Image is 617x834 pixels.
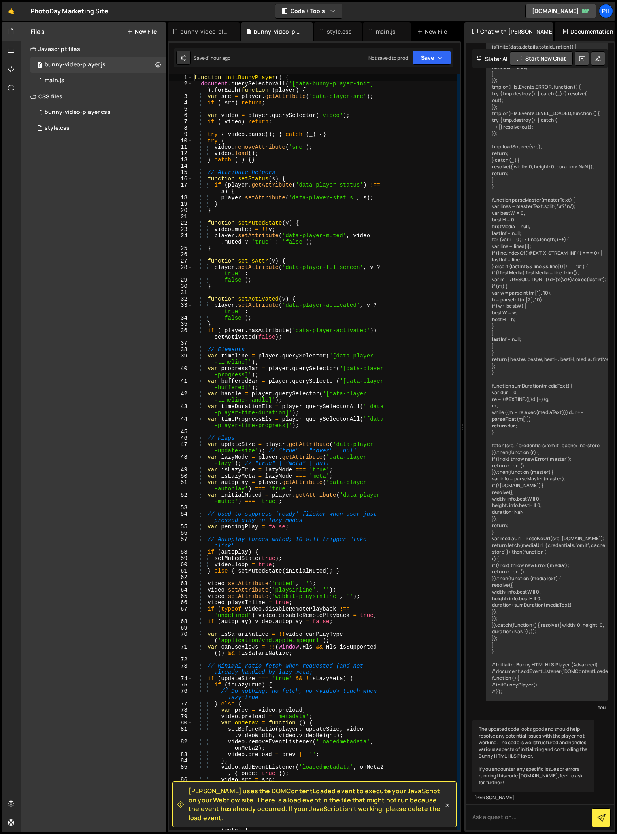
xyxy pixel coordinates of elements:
div: 1 [169,74,192,81]
div: 71 [169,644,192,656]
div: 38 [169,346,192,353]
div: bunny-video-player.js [45,61,106,68]
div: 42 [169,391,192,403]
h2: Files [30,27,45,36]
div: style.css [327,28,352,36]
button: Save [413,51,451,65]
div: 34 [169,315,192,321]
div: You [488,703,606,711]
a: [DOMAIN_NAME] [525,4,596,18]
div: 56 [169,530,192,536]
button: New File [127,28,157,35]
div: 88 [169,789,192,796]
div: 17328/48104.js [30,73,166,89]
div: 41 [169,378,192,391]
div: 39 [169,353,192,365]
div: 17 [169,182,192,195]
div: New File [417,28,450,36]
div: 49 [169,467,192,473]
div: 25 [169,245,192,252]
div: bunny-video-player.js [30,57,166,73]
div: 35 [169,321,192,327]
div: 76 [169,688,192,701]
div: 7 [169,119,192,125]
div: 61 [169,568,192,574]
h2: Slater AI [476,55,508,62]
div: main.js [45,77,64,84]
div: The updated code looks good and should help resolve any potential issues with the player not work... [472,720,594,792]
button: Start new chat [510,51,573,66]
div: bunny-video-player.css [30,104,166,120]
div: 67 [169,606,192,618]
div: 36 [169,327,192,340]
div: 16 [169,176,192,182]
div: 37 [169,340,192,346]
div: 58 [169,549,192,555]
div: 91 [169,815,192,821]
div: 5 [169,106,192,112]
div: Saved [194,55,230,61]
div: style.css [45,125,70,132]
div: 32 [169,296,192,302]
button: Code + Tools [275,4,342,18]
div: 31 [169,289,192,296]
div: 43 [169,403,192,416]
div: 55 [169,524,192,530]
div: 83 [169,751,192,758]
div: 69 [169,625,192,631]
div: 44 [169,416,192,429]
div: 73 [169,663,192,675]
a: Ph [599,4,613,18]
div: 77 [169,701,192,707]
div: 15 [169,169,192,176]
div: 23 [169,226,192,233]
div: 11 [169,144,192,150]
div: 64 [169,587,192,593]
span: 1 [37,62,42,69]
div: 92 [169,821,192,834]
div: 2 [169,81,192,93]
div: 57 [169,536,192,549]
div: 22 [169,220,192,226]
div: 66 [169,599,192,606]
div: 20 [169,207,192,214]
div: 84 [169,758,192,764]
div: 62 [169,574,192,581]
div: 21 [169,214,192,220]
div: 30 [169,283,192,289]
div: 54 [169,511,192,524]
div: 87 [169,783,192,789]
div: 10 [169,138,192,144]
div: 46 [169,435,192,441]
div: 17328/48105.css [30,120,166,136]
div: 89 [169,796,192,802]
div: 53 [169,505,192,511]
div: 68 [169,618,192,625]
div: bunny-video-player.js [254,28,303,36]
div: 51 [169,479,192,492]
div: 27 [169,258,192,264]
div: 9 [169,131,192,138]
div: 74 [169,675,192,682]
div: 40 [169,365,192,378]
div: 79 [169,713,192,720]
div: 24 [169,233,192,245]
div: 60 [169,562,192,568]
div: 70 [169,631,192,644]
div: 50 [169,473,192,479]
div: 18 [169,195,192,201]
div: 48 [169,454,192,467]
div: 14 [169,163,192,169]
div: Javascript files [21,41,166,57]
div: Documentation [555,22,615,41]
div: Chat with [PERSON_NAME] [464,22,553,41]
div: 45 [169,429,192,435]
div: 85 [169,764,192,777]
div: bunny-video-player.css [180,28,230,36]
div: 33 [169,302,192,315]
div: Not saved to prod [368,55,408,61]
div: 72 [169,656,192,663]
div: 1 hour ago [208,55,231,61]
div: main.js [376,28,396,36]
